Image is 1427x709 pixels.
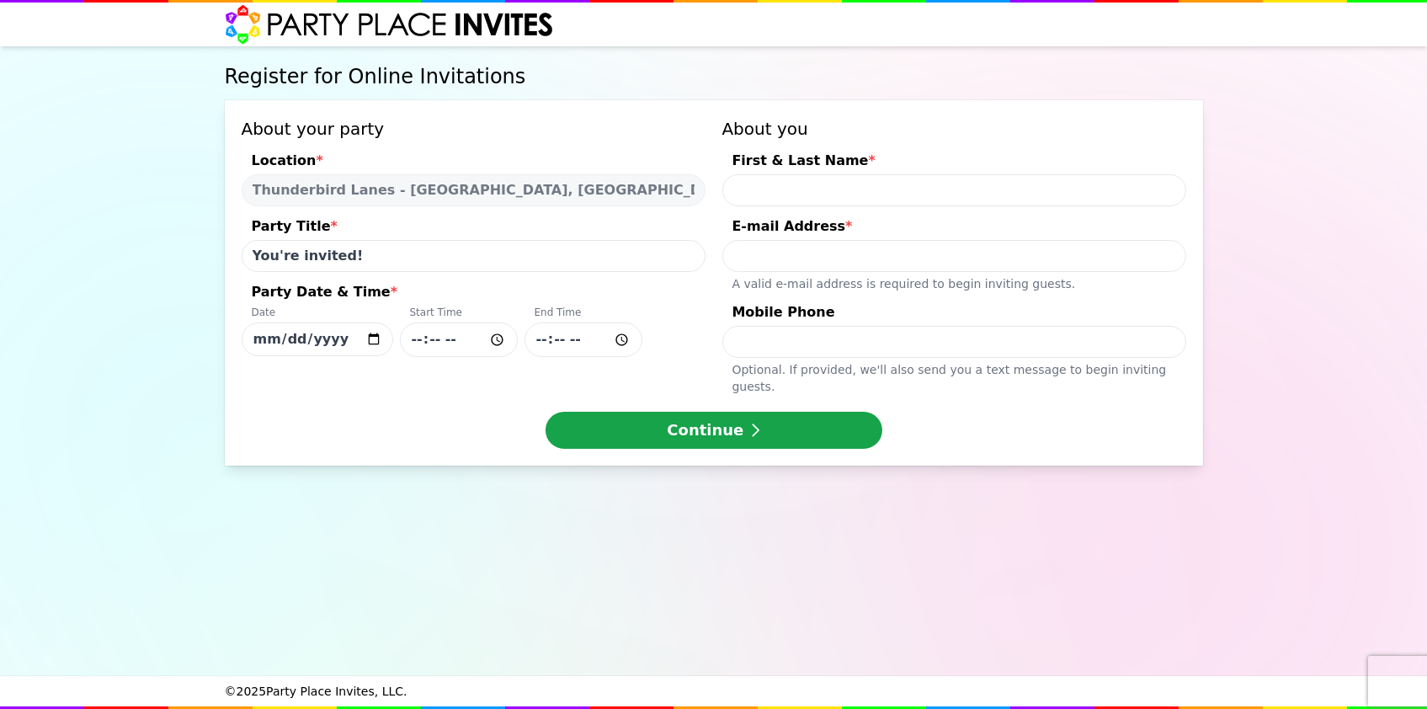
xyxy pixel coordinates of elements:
[242,323,393,356] input: Party Date & Time*DateStart TimeEnd Time
[722,302,1186,326] div: Mobile Phone
[546,412,882,449] button: Continue
[225,4,554,45] img: Party Place Invites
[242,117,706,141] h3: About your party
[242,282,706,306] div: Party Date & Time
[524,323,642,357] input: Party Date & Time*DateStart TimeEnd Time
[400,323,518,357] input: Party Date & Time*DateStart TimeEnd Time
[722,326,1186,358] input: Mobile PhoneOptional. If provided, we'll also send you a text message to begin inviting guests.
[225,63,1203,90] h1: Register for Online Invitations
[722,216,1186,240] div: E-mail Address
[722,174,1186,206] input: First & Last Name*
[242,306,393,323] div: Date
[524,306,642,323] div: End Time
[242,151,706,174] div: Location
[722,151,1186,174] div: First & Last Name
[722,358,1186,395] div: Optional. If provided, we ' ll also send you a text message to begin inviting guests.
[722,240,1186,272] input: E-mail Address*A valid e-mail address is required to begin inviting guests.
[722,117,1186,141] h3: About you
[242,240,706,272] input: Party Title*
[242,216,706,240] div: Party Title
[242,174,706,206] select: Location*
[225,676,1203,706] div: © 2025 Party Place Invites, LLC.
[400,306,518,323] div: Start Time
[722,272,1186,292] div: A valid e-mail address is required to begin inviting guests.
